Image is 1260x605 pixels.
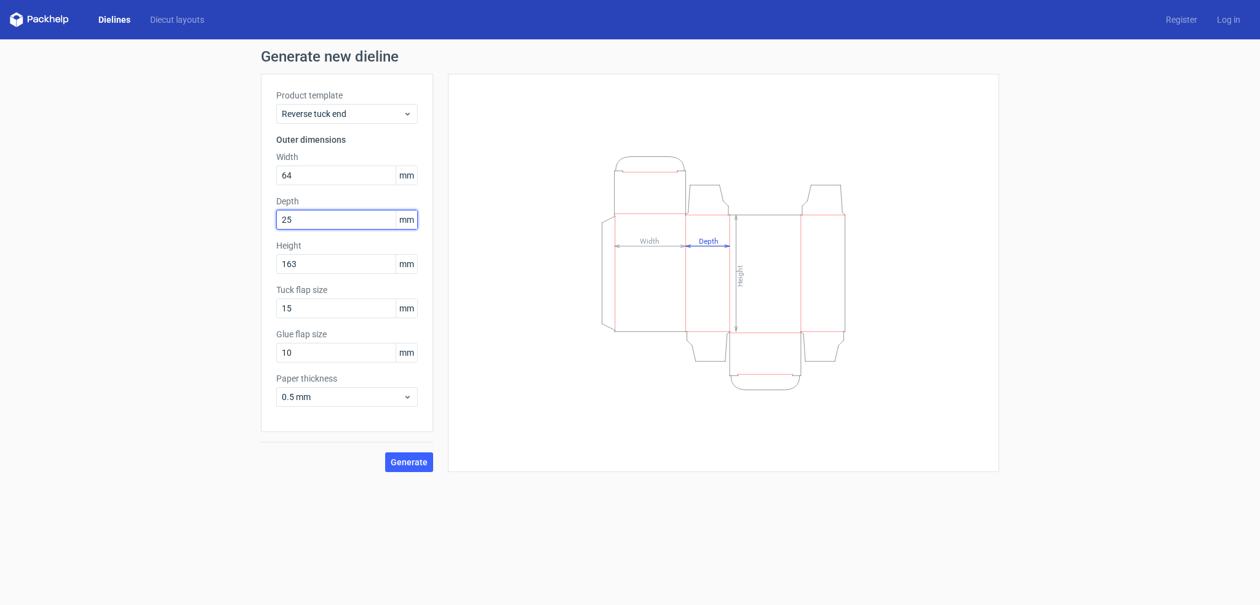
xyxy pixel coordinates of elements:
[276,151,418,163] label: Width
[140,14,214,26] a: Diecut layouts
[276,239,418,252] label: Height
[396,166,417,185] span: mm
[391,458,428,467] span: Generate
[396,255,417,273] span: mm
[736,265,744,286] tspan: Height
[1207,14,1250,26] a: Log in
[640,236,660,245] tspan: Width
[396,343,417,362] span: mm
[1156,14,1207,26] a: Register
[385,452,433,472] button: Generate
[276,134,418,146] h3: Outer dimensions
[276,195,418,207] label: Depth
[396,210,417,229] span: mm
[276,328,418,340] label: Glue flap size
[282,391,403,403] span: 0.5 mm
[276,284,418,296] label: Tuck flap size
[699,236,719,245] tspan: Depth
[89,14,140,26] a: Dielines
[396,299,417,318] span: mm
[276,372,418,385] label: Paper thickness
[261,49,999,64] h1: Generate new dieline
[276,89,418,102] label: Product template
[282,108,403,120] span: Reverse tuck end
